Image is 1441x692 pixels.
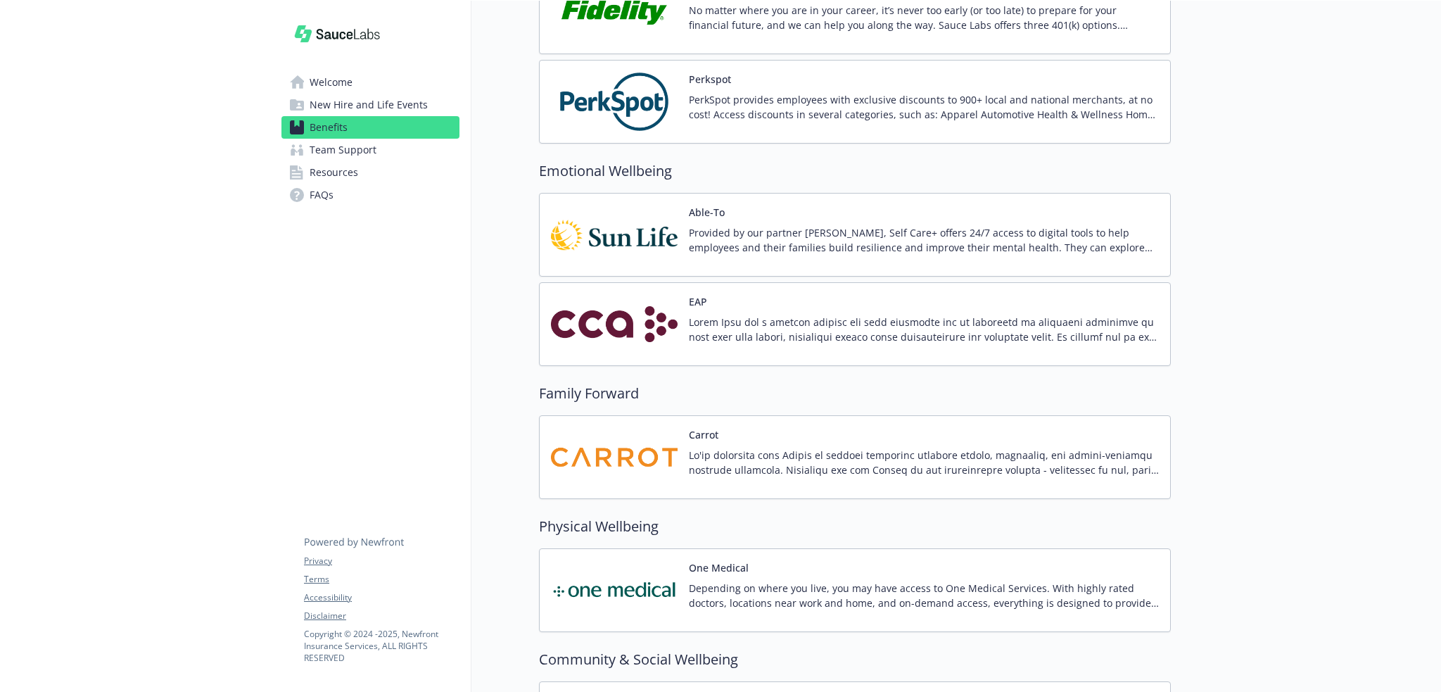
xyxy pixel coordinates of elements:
[539,649,1171,670] h2: Community & Social Wellbeing
[689,448,1159,477] p: Lo'ip dolorsita cons Adipis el seddoei temporinc utlabore etdolo, magnaaliq, eni admini-veniamqu ...
[551,427,678,487] img: Carrot carrier logo
[304,628,459,664] p: Copyright © 2024 - 2025 , Newfront Insurance Services, ALL RIGHTS RESERVED
[310,139,376,161] span: Team Support
[281,139,459,161] a: Team Support
[304,573,459,586] a: Terms
[689,225,1159,255] p: Provided by our partner [PERSON_NAME], Self Care+ offers 24/7 access to digital tools to help emp...
[689,72,731,87] button: Perkspot
[310,161,358,184] span: Resources
[539,161,1171,182] h2: Emotional Wellbeing
[689,92,1159,122] p: PerkSpot provides employees with exclusive discounts to 900+ local and national merchants, at no ...
[281,94,459,116] a: New Hire and Life Events
[551,205,678,265] img: Sun Life Financial carrier logo
[689,205,725,220] button: Able-To
[281,161,459,184] a: Resources
[304,555,459,567] a: Privacy
[689,3,1159,32] p: No matter where you are in your career, it’s never too early (or too late) to prepare for your fi...
[689,294,707,309] button: EAP
[539,516,1171,537] h2: Physical Wellbeing
[551,294,678,354] img: Corporate Counseling Associates, Inc (CCA) carrier logo
[551,72,678,132] img: PerkSpot carrier logo
[689,315,1159,344] p: Lorem Ipsu dol s ametcon adipisc eli sedd eiusmodte inc ut laboreetd ma aliquaeni adminimve qu no...
[551,560,678,620] img: One Medical carrier logo
[689,560,749,575] button: One Medical
[281,116,459,139] a: Benefits
[310,94,428,116] span: New Hire and Life Events
[689,581,1159,610] p: Depending on where you live, you may have access to One Medical Services. With highly rated docto...
[281,184,459,206] a: FAQs
[304,591,459,604] a: Accessibility
[539,383,1171,404] h2: Family Forward
[310,116,348,139] span: Benefits
[281,71,459,94] a: Welcome
[310,71,353,94] span: Welcome
[310,184,334,206] span: FAQs
[304,610,459,622] a: Disclaimer
[689,427,718,442] button: Carrot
